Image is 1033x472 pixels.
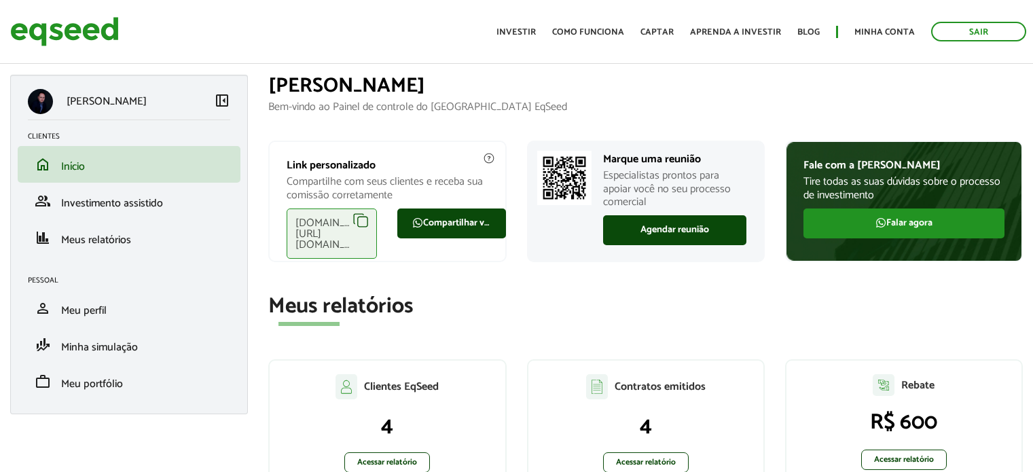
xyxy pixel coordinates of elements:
[336,374,357,399] img: agent-clientes.svg
[268,101,1023,113] p: Bem-vindo ao Painel de controle do [GEOGRAPHIC_DATA] EqSeed
[483,152,495,164] img: agent-meulink-info2.svg
[586,374,608,399] img: agent-contratos.svg
[67,95,147,108] p: [PERSON_NAME]
[552,28,624,37] a: Como funciona
[28,337,230,353] a: finance_modeMinha simulação
[28,193,230,209] a: groupInvestimento assistido
[18,363,240,400] li: Meu portfólio
[268,75,1023,97] h1: [PERSON_NAME]
[412,217,423,228] img: FaWhatsapp.svg
[287,175,488,201] p: Compartilhe com seus clientes e receba sua comissão corretamente
[18,183,240,219] li: Investimento assistido
[61,231,131,249] span: Meus relatórios
[28,276,240,285] h2: Pessoal
[283,413,491,439] p: 4
[803,175,1004,201] p: Tire todas as suas dúvidas sobre o processo de investimento
[803,208,1004,238] a: Falar agora
[797,28,820,37] a: Blog
[18,219,240,256] li: Meus relatórios
[800,410,1008,435] p: R$ 600
[18,327,240,363] li: Minha simulação
[28,230,230,246] a: financeMeus relatórios
[931,22,1026,41] a: Sair
[496,28,536,37] a: Investir
[35,193,51,209] span: group
[214,92,230,111] a: Colapsar menu
[18,146,240,183] li: Início
[615,380,706,393] p: Contratos emitidos
[10,14,119,50] img: EqSeed
[603,215,746,245] a: Agendar reunião
[397,208,506,238] a: Compartilhar via WhatsApp
[364,380,439,393] p: Clientes EqSeed
[28,300,230,316] a: personMeu perfil
[28,156,230,173] a: homeInício
[603,169,746,208] p: Especialistas prontos para apoiar você no seu processo comercial
[35,337,51,353] span: finance_mode
[28,132,240,141] h2: Clientes
[61,338,138,357] span: Minha simulação
[18,290,240,327] li: Meu perfil
[61,194,163,213] span: Investimento assistido
[875,217,886,228] img: FaWhatsapp.svg
[537,151,592,205] img: Marcar reunião com consultor
[690,28,781,37] a: Aprenda a investir
[861,450,947,470] a: Acessar relatório
[35,300,51,316] span: person
[287,208,377,259] div: [DOMAIN_NAME][URL][DOMAIN_NAME]
[214,92,230,109] span: left_panel_close
[542,413,750,439] p: 4
[61,158,85,176] span: Início
[901,379,935,392] p: Rebate
[35,230,51,246] span: finance
[854,28,915,37] a: Minha conta
[873,374,894,396] img: agent-relatorio.svg
[28,374,230,390] a: workMeu portfólio
[35,374,51,390] span: work
[640,28,674,37] a: Captar
[61,375,123,393] span: Meu portfólio
[61,302,107,320] span: Meu perfil
[603,153,746,166] p: Marque uma reunião
[287,159,488,172] p: Link personalizado
[803,159,1004,172] p: Fale com a [PERSON_NAME]
[35,156,51,173] span: home
[268,295,1023,319] h2: Meus relatórios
